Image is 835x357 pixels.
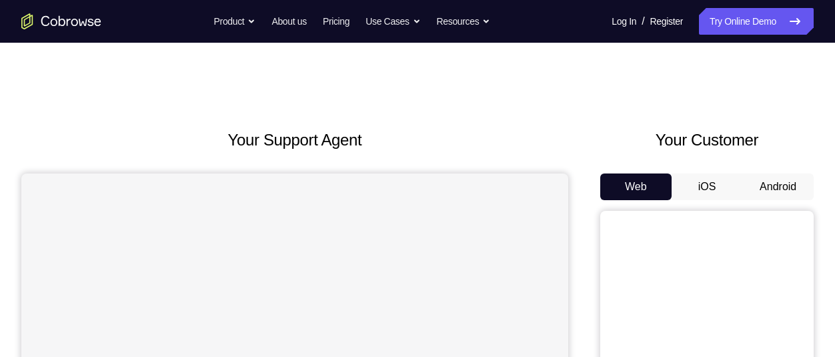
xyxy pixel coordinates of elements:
[742,173,814,200] button: Android
[21,13,101,29] a: Go to the home page
[600,173,672,200] button: Web
[437,8,491,35] button: Resources
[672,173,743,200] button: iOS
[214,8,256,35] button: Product
[650,8,683,35] a: Register
[612,8,636,35] a: Log In
[642,13,644,29] span: /
[21,128,568,152] h2: Your Support Agent
[365,8,420,35] button: Use Cases
[600,128,814,152] h2: Your Customer
[323,8,349,35] a: Pricing
[271,8,306,35] a: About us
[699,8,814,35] a: Try Online Demo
